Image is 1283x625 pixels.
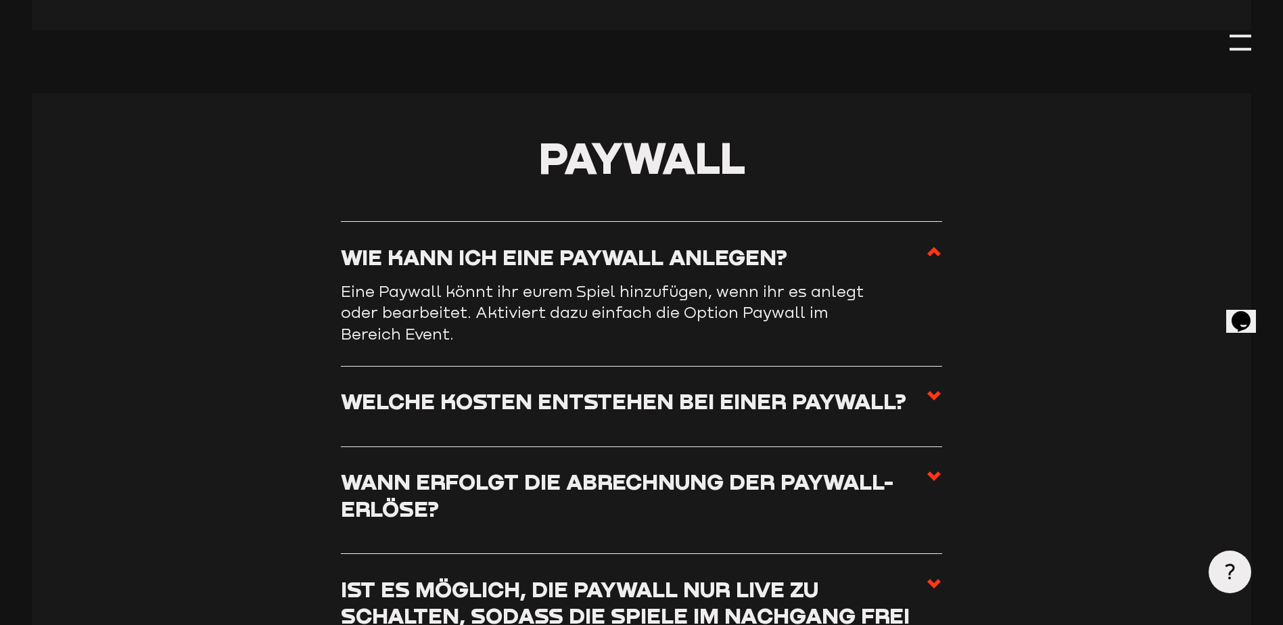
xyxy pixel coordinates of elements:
[1226,292,1269,333] iframe: chat widget
[538,131,745,183] span: Paywall
[341,244,787,270] h3: Wie kann ich eine Paywall anlegen?
[341,281,882,344] p: Eine Paywall könnt ihr eurem Spiel hinzufügen, wenn ihr es anlegt oder bearbeitet. Aktiviert dazu...
[341,468,926,522] h3: Wann erfolgt die Abrechnung der Paywall-Erlöse?
[341,388,906,414] h3: Welche Kosten entstehen bei einer Paywall?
